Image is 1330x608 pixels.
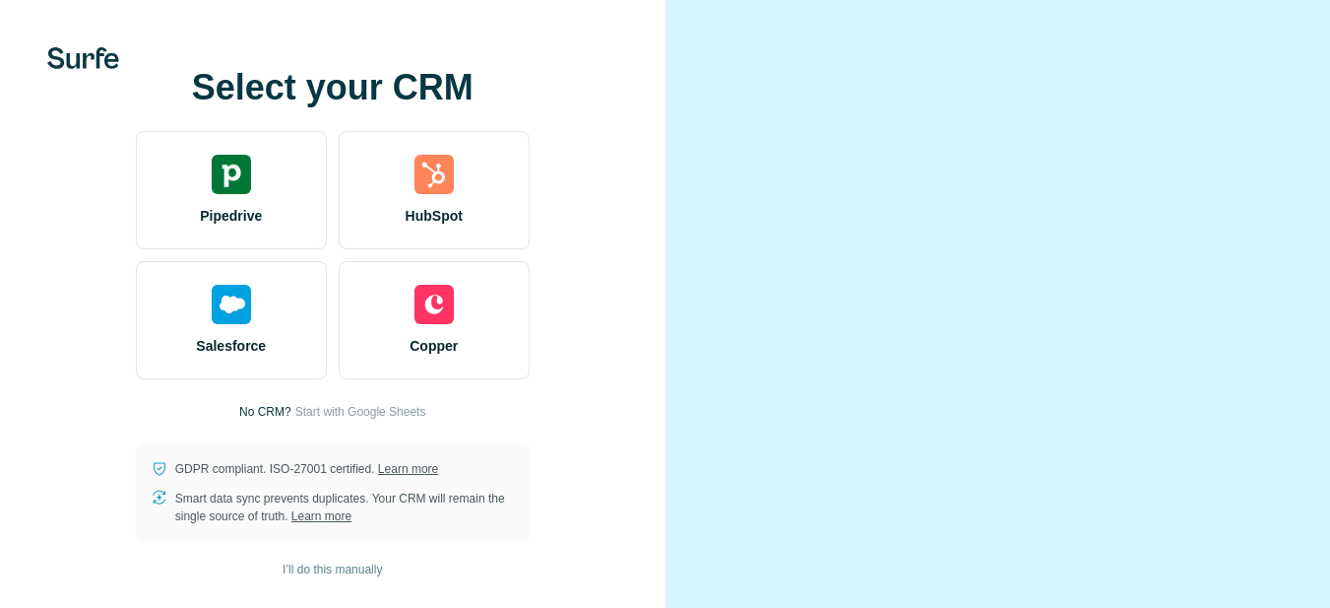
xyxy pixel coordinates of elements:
[200,206,262,226] span: Pipedrive
[175,460,438,478] p: GDPR compliant. ISO-27001 certified.
[295,403,426,421] button: Start with Google Sheets
[283,561,382,578] span: I’ll do this manually
[269,555,396,584] button: I’ll do this manually
[291,509,351,523] a: Learn more
[406,206,463,226] span: HubSpot
[378,462,438,476] a: Learn more
[175,490,514,525] p: Smart data sync prevents duplicates. Your CRM will remain the single source of truth.
[212,155,251,194] img: pipedrive's logo
[47,47,119,69] img: Surfe's logo
[410,336,458,356] span: Copper
[212,285,251,324] img: salesforce's logo
[136,68,530,107] h1: Select your CRM
[414,285,454,324] img: copper's logo
[414,155,454,194] img: hubspot's logo
[196,336,266,356] span: Salesforce
[239,403,291,421] p: No CRM?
